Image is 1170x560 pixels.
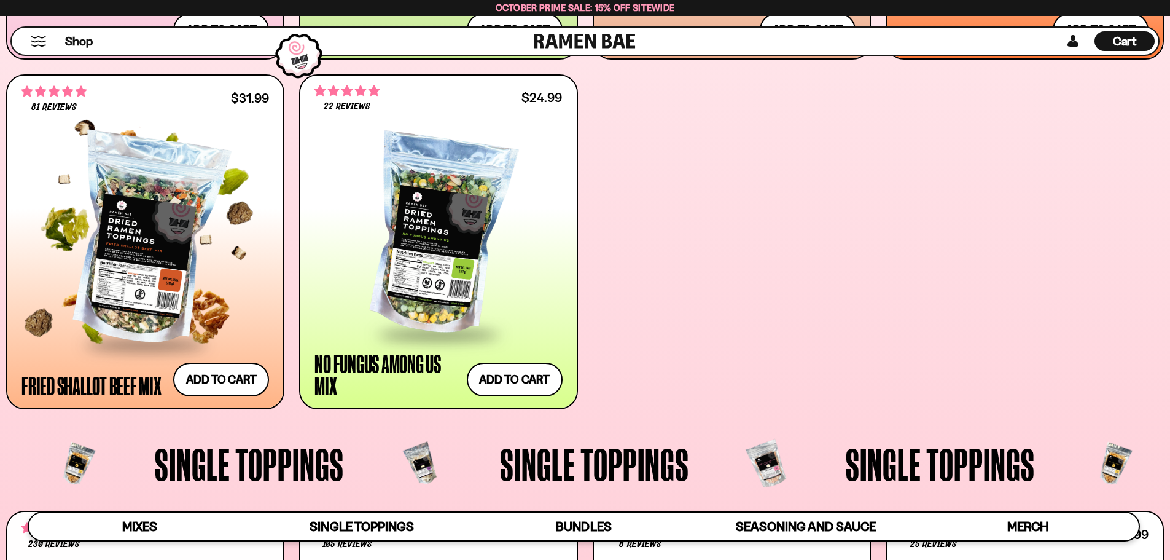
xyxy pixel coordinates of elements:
[251,513,472,540] a: Single Toppings
[31,103,77,112] span: 81 reviews
[155,441,344,487] span: Single Toppings
[619,540,661,550] span: 8 reviews
[521,92,562,103] div: $24.99
[736,519,875,534] span: Seasoning and Sauce
[231,92,269,104] div: $31.99
[29,513,251,540] a: Mixes
[910,540,957,550] span: 25 reviews
[30,36,47,47] button: Mobile Menu Trigger
[21,374,162,396] div: Fried Shallot Beef Mix
[1094,28,1155,55] div: Cart
[65,33,93,50] span: Shop
[314,352,460,396] div: No Fungus Among Us Mix
[496,2,675,14] span: October Prime Sale: 15% off Sitewide
[556,519,611,534] span: Bundles
[314,83,380,99] span: 4.82 stars
[21,520,87,536] span: 4.77 stars
[122,519,157,534] span: Mixes
[695,513,916,540] a: Seasoning and Sauce
[173,363,269,396] button: Add to cart
[65,31,93,51] a: Shop
[467,363,563,396] button: Add to cart
[1007,519,1048,534] span: Merch
[1113,34,1137,49] span: Cart
[21,84,87,100] span: 4.83 stars
[322,540,372,550] span: 105 reviews
[846,441,1035,487] span: Single Toppings
[917,513,1139,540] a: Merch
[1113,529,1149,540] div: $11.99
[6,74,284,410] a: 4.83 stars 81 reviews $31.99 Fried Shallot Beef Mix Add to cart
[28,540,80,550] span: 230 reviews
[473,513,695,540] a: Bundles
[324,102,370,112] span: 22 reviews
[310,519,413,534] span: Single Toppings
[299,74,577,410] a: 4.82 stars 22 reviews $24.99 No Fungus Among Us Mix Add to cart
[500,441,689,487] span: Single Toppings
